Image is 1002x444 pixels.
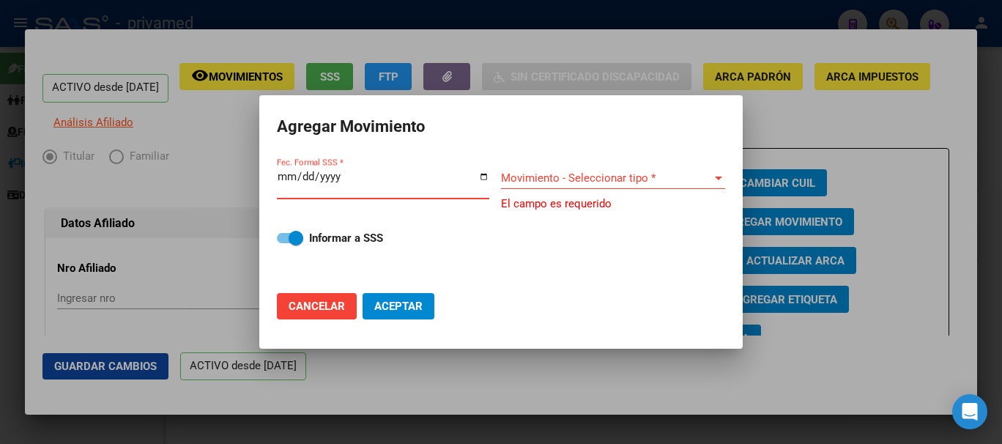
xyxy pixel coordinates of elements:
div: Open Intercom Messenger [952,394,987,429]
button: Cancelar [277,293,357,319]
span: Movimiento - Seleccionar tipo * [501,171,712,185]
span: Aceptar [374,300,423,313]
strong: Informar a SSS [309,232,383,245]
button: Aceptar [363,293,434,319]
h2: Agregar Movimiento [277,113,725,141]
p: El campo es requerido [501,196,725,212]
span: Cancelar [289,300,345,313]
